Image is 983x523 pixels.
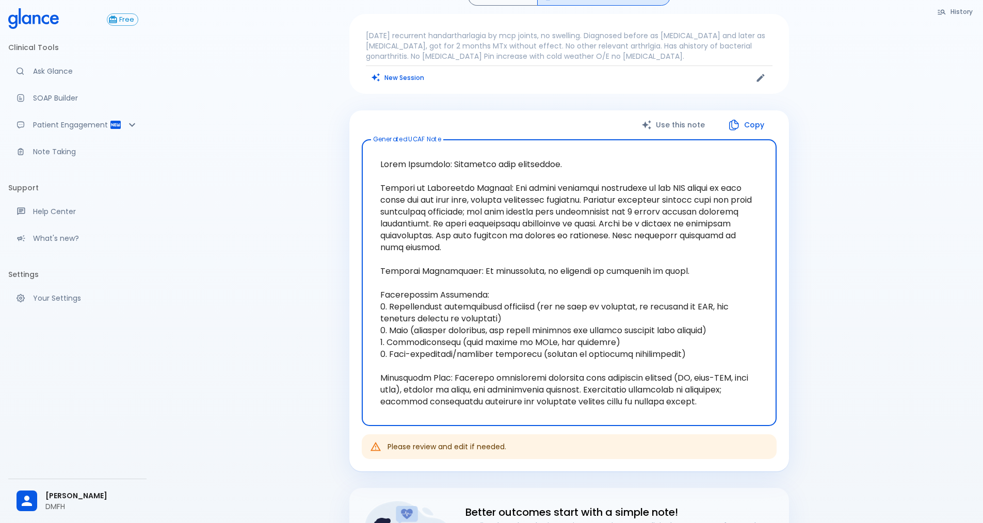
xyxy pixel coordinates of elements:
button: Free [107,13,138,26]
p: Help Center [33,206,138,217]
div: [PERSON_NAME]DMFH [8,483,147,519]
p: Ask Glance [33,66,138,76]
p: Note Taking [33,146,138,157]
button: Edit [753,70,768,86]
button: History [932,4,979,19]
p: [DATE] recurrent handartharlagia by mcp joints, no swelling. Diagnosed before as [MEDICAL_DATA] a... [366,30,772,61]
p: SOAP Builder [33,93,138,103]
a: Moramiz: Find ICD10AM codes instantly [8,60,147,83]
button: Clears all inputs and results. [366,70,430,85]
p: DMFH [45,501,138,512]
label: Generated UCAF Note [373,135,441,143]
div: Patient Reports & Referrals [8,113,147,136]
a: Click to view or change your subscription [107,13,147,26]
li: Support [8,175,147,200]
h6: Better outcomes start with a simple note! [465,504,781,520]
a: Docugen: Compose a clinical documentation in seconds [8,87,147,109]
li: Clinical Tools [8,35,147,60]
a: Advanced note-taking [8,140,147,163]
p: Your Settings [33,293,138,303]
p: Patient Engagement [33,120,109,130]
p: What's new? [33,233,138,243]
a: Get help from our support team [8,200,147,223]
textarea: Lorem Ipsumdolo: Sitametco adip elitseddoe. Tempori ut Laboreetdo Magnaal: Eni admini veniamqui n... [369,148,769,418]
button: Copy [717,115,777,136]
li: Settings [8,262,147,287]
a: Manage your settings [8,287,147,309]
div: Recent updates and feature releases [8,227,147,250]
span: [PERSON_NAME] [45,491,138,501]
span: Free [116,16,138,24]
div: Please review and edit if needed. [388,437,506,456]
button: Use this note [631,115,717,136]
